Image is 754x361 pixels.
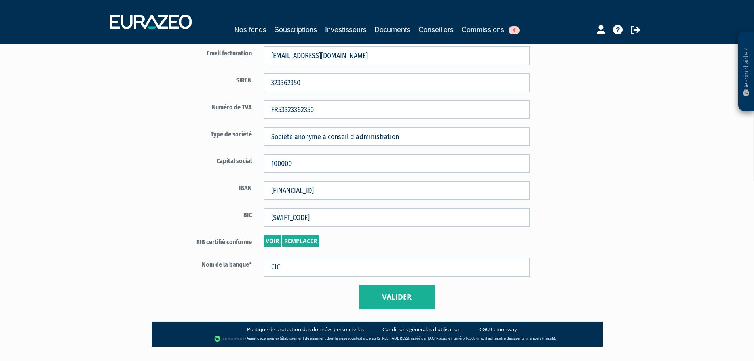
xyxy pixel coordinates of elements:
a: Souscriptions [274,24,317,35]
button: Valider [359,285,435,309]
label: Numéro de TVA [165,100,258,112]
a: Voir [264,235,281,247]
a: Politique de protection des données personnelles [247,326,364,333]
img: 1732889491-logotype_eurazeo_blanc_rvb.png [110,15,192,29]
label: IBAN [165,181,258,193]
a: Conditions générales d'utilisation [382,326,461,333]
label: SIREN [165,73,258,85]
p: Besoin d'aide ? [742,36,751,107]
label: BIC [165,208,258,220]
a: CGU Lemonway [479,326,517,333]
a: Remplacer [282,235,319,247]
a: Nos fonds [234,24,266,35]
a: Investisseurs [325,24,367,35]
label: Email facturation [165,46,258,58]
a: Lemonway [262,336,280,341]
img: logo-lemonway.png [214,335,245,343]
label: Capital social [165,154,258,166]
a: Conseillers [418,24,454,35]
div: - Agent de (établissement de paiement dont le siège social est situé au [STREET_ADDRESS], agréé p... [160,335,595,343]
a: Commissions4 [462,24,520,35]
span: 4 [509,26,520,34]
a: Registre des agents financiers (Regafi) [492,336,555,341]
a: Documents [374,24,410,35]
label: RIB certifié conforme [165,235,258,247]
label: Type de société [165,127,258,139]
label: Nom de la banque* [165,258,258,269]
